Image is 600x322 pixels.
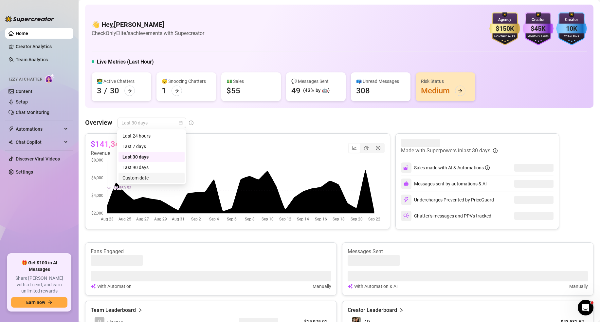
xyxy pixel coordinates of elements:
img: svg%3e [91,283,96,290]
div: Last 90 days [118,162,185,173]
span: Izzy AI Chatter [9,76,42,83]
div: Last 30 days [118,152,185,162]
img: svg%3e [404,181,409,186]
span: Last 30 days [121,118,182,128]
div: 49 [291,85,300,96]
div: Risk Status [421,78,470,85]
div: Agency [489,17,520,23]
article: $141,345 [91,139,124,149]
span: Earn now [26,300,45,305]
h5: Live Metrics (Last Hour) [97,58,154,66]
article: Revenue [91,149,137,157]
span: calendar [179,121,183,125]
img: svg%3e [403,213,409,219]
div: Last 30 days [122,153,181,161]
a: Discover Viral Videos [16,156,60,161]
div: 💬 Messages Sent [291,78,340,85]
img: AI Chatter [45,74,55,83]
span: arrow-right [127,88,132,93]
div: $55 [227,85,240,96]
span: arrow-right [458,88,463,93]
div: segmented control [348,143,385,153]
img: svg%3e [403,165,409,171]
a: Setup [16,99,28,104]
span: info-circle [189,121,193,125]
span: arrow-right [48,300,52,305]
span: arrow-right [174,88,179,93]
article: With Automation & AI [354,283,398,290]
div: Chatter’s messages and PPVs tracked [401,211,491,221]
div: Creator [523,17,554,23]
img: svg%3e [403,197,409,203]
span: dollar-circle [376,146,380,150]
div: Last 24 hours [122,132,181,140]
div: Last 24 hours [118,131,185,141]
div: Monthly Sales [523,35,554,39]
span: info-circle [493,148,498,153]
div: 😴 Snoozing Chatters [162,78,211,85]
div: Custom date [122,174,181,181]
div: Messages sent by automations & AI [401,179,487,189]
a: Content [16,89,32,94]
span: 🎁 Get $100 in AI Messages [11,260,67,273]
span: info-circle [485,165,490,170]
div: 💵 Sales [227,78,276,85]
a: Settings [16,169,33,175]
a: Team Analytics [16,57,48,62]
a: Chat Monitoring [16,110,49,115]
a: Home [16,31,28,36]
div: Last 7 days [122,143,181,150]
img: svg%3e [348,283,353,290]
span: right [399,306,404,314]
div: 308 [356,85,370,96]
article: Manually [569,283,588,290]
span: Share [PERSON_NAME] with a friend, and earn unlimited rewards [11,275,67,294]
div: Last 90 days [122,164,181,171]
div: Undercharges Prevented by PriceGuard [401,195,494,205]
article: Creator Leaderboard [348,306,397,314]
div: Monthly Sales [489,35,520,39]
article: With Automation [97,283,132,290]
span: pie-chart [364,146,369,150]
div: Custom date [118,173,185,183]
span: right [138,306,142,314]
div: Sales made with AI & Automations [414,164,490,171]
iframe: Intercom live chat [578,300,593,315]
article: Made with Superpowers in last 30 days [401,147,490,155]
article: Team Leaderboard [91,306,136,314]
div: 📪 Unread Messages [356,78,405,85]
h4: 👋 Hey, [PERSON_NAME] [92,20,204,29]
img: blue-badge-DgoSNQY1.svg [556,12,587,45]
div: Total Fans [556,35,587,39]
img: purple-badge-B9DA21FR.svg [523,12,554,45]
div: 3 [97,85,101,96]
img: logo-BBDzfeDw.svg [5,16,54,22]
span: Automations [16,124,62,134]
div: Creator [556,17,587,23]
article: Manually [313,283,331,290]
img: Chat Copilot [9,140,13,144]
span: thunderbolt [9,126,14,132]
div: 1 [162,85,166,96]
article: Overview [85,118,112,127]
div: 👩‍💻 Active Chatters [97,78,146,85]
a: Creator Analytics [16,41,68,52]
div: $45K [523,24,554,34]
article: Messages Sent [348,248,588,255]
button: Earn nowarrow-right [11,297,67,308]
div: Last 7 days [118,141,185,152]
span: line-chart [352,146,357,150]
article: Check OnlyElite.'s achievements with Supercreator [92,29,204,37]
article: Fans Engaged [91,248,331,255]
div: (43% by 🤖) [303,87,330,95]
span: Chat Copilot [16,137,62,147]
img: gold-badge-CigiZidd.svg [489,12,520,45]
div: $150K [489,24,520,34]
div: 30 [110,85,119,96]
div: 10K [556,24,587,34]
